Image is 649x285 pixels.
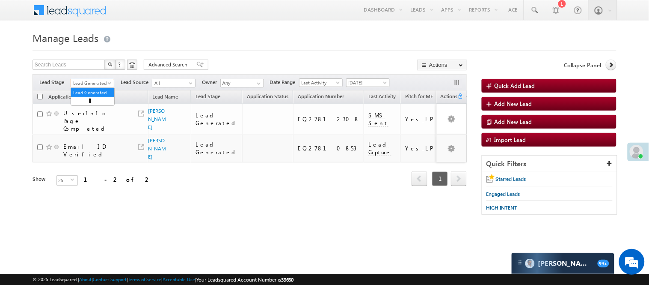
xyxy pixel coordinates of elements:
[63,143,127,158] div: Email ID Verified
[486,204,518,211] span: HIGH INTENT
[79,276,92,282] a: About
[57,176,71,185] span: 25
[281,276,294,283] span: 39660
[71,79,114,87] a: Lead Generated
[437,92,457,103] span: Actions
[37,94,43,99] input: Check all records
[71,178,77,182] span: select
[220,79,264,87] input: Type to Search
[148,92,183,103] a: Lead Name
[405,144,434,152] div: Yes_LP
[71,89,114,96] a: Lead Generated
[418,60,467,70] button: Actions
[293,92,348,103] a: Application Number
[152,79,193,87] span: All
[486,191,520,197] span: Engaged Leads
[71,88,115,106] ul: Lead Generated
[84,174,151,184] div: 1 - 2 of 2
[432,171,448,186] span: 1
[270,78,299,86] span: Date Range
[44,92,114,103] a: Application Status New (sorted descending)
[128,276,161,282] a: Terms of Service
[121,78,152,86] span: Lead Source
[196,141,238,156] div: Lead Generated
[298,144,360,152] div: EQ27810853
[115,60,125,70] button: ?
[148,137,166,160] a: [PERSON_NAME]
[33,276,294,284] span: © 2025 LeadSquared | | | | |
[33,31,98,45] span: Manage Leads
[451,172,467,186] a: next
[299,78,343,87] a: Last Activity
[118,61,122,68] span: ?
[496,176,526,182] span: Starred Leads
[93,276,127,282] a: Contact Support
[368,141,391,156] span: Lead Capture
[412,171,427,186] span: prev
[495,136,526,143] span: Import Lead
[412,172,427,186] a: prev
[401,92,437,103] a: Pitch for MF
[63,109,127,132] div: UserInfo Page Completed
[196,111,238,127] div: Lead Generated
[191,92,225,103] a: Lead Stage
[405,93,433,99] span: Pitch for MF
[152,79,196,87] a: All
[48,93,101,100] span: Application Status New
[39,78,71,86] span: Lead Stage
[196,276,294,283] span: Your Leadsquared Account Number is
[346,78,390,87] a: [DATE]
[511,253,615,274] div: carter-dragCarter[PERSON_NAME]99+
[564,61,602,69] span: Collapse Panel
[247,93,288,99] span: Application Status
[243,92,293,103] a: Application Status
[163,276,195,282] a: Acceptable Use
[33,175,50,183] div: Show
[148,108,166,130] a: [PERSON_NAME]
[482,156,617,172] div: Quick Filters
[298,115,360,123] div: EQ27812308
[495,100,532,107] span: Add New Lead
[298,93,344,99] span: Application Number
[405,115,434,123] div: Yes_LP
[598,260,609,267] span: 99+
[347,79,387,87] span: [DATE]
[364,92,400,103] a: Last Activity
[368,111,388,127] span: SMS Sent
[202,78,220,86] span: Owner
[495,82,535,89] span: Quick Add Lead
[196,93,220,99] span: Lead Stage
[148,61,190,69] span: Advanced Search
[108,62,112,66] img: Search
[71,79,112,87] span: Lead Generated
[299,79,340,87] span: Last Activity
[495,118,532,125] span: Add New Lead
[451,171,467,186] span: next
[252,79,263,88] a: Show All Items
